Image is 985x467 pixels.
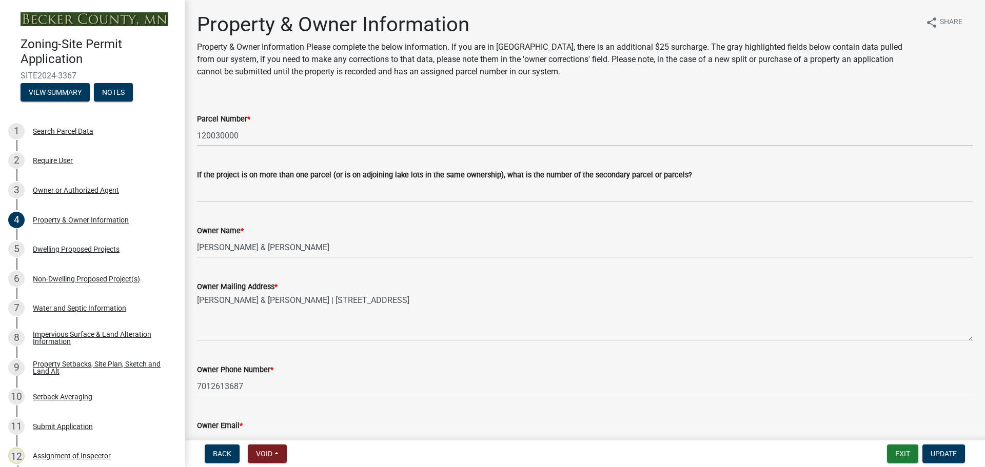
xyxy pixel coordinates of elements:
[197,172,692,179] label: If the project is on more than one parcel (or is on adjoining lake lots in the same ownership), w...
[213,450,231,458] span: Back
[256,450,272,458] span: Void
[33,331,168,345] div: Impervious Surface & Land Alteration Information
[205,444,240,463] button: Back
[33,423,93,430] div: Submit Application
[248,444,287,463] button: Void
[21,37,176,67] h4: Zoning-Site Permit Application
[8,123,25,139] div: 1
[94,89,133,97] wm-modal-confirm: Notes
[33,452,111,459] div: Assignment of Inspector
[925,16,938,29] i: share
[8,212,25,228] div: 4
[197,283,278,291] label: Owner Mailing Address
[8,418,25,435] div: 11
[197,228,244,235] label: Owner Name
[21,12,168,26] img: Becker County, Minnesota
[197,12,917,37] h1: Property & Owner Information
[8,330,25,346] div: 8
[33,360,168,375] div: Property Setbacks, Site Plan, Sketch and Land Alt
[21,71,164,80] span: SITE2024-3367
[94,83,133,101] button: Notes
[33,187,119,194] div: Owner or Authorized Agent
[197,41,917,78] p: Property & Owner Information Please complete the below information. If you are in [GEOGRAPHIC_DAT...
[922,444,965,463] button: Update
[8,448,25,464] div: 12
[887,444,918,463] button: Exit
[33,128,93,135] div: Search Parcel Data
[197,367,273,374] label: Owner Phone Number
[931,450,957,458] span: Update
[8,389,25,405] div: 10
[33,246,120,253] div: Dwelling Proposed Projects
[8,359,25,376] div: 9
[33,304,126,312] div: Water and Septic Information
[8,182,25,198] div: 3
[8,152,25,169] div: 2
[21,83,90,101] button: View Summary
[33,216,129,224] div: Property & Owner Information
[197,422,243,430] label: Owner Email
[33,275,140,282] div: Non-Dwelling Proposed Project(s)
[940,16,962,29] span: Share
[8,300,25,316] div: 7
[917,12,971,32] button: shareShare
[33,157,73,164] div: Require User
[33,393,92,400] div: Setback Averaging
[8,241,25,257] div: 5
[8,271,25,287] div: 6
[197,116,250,123] label: Parcel Number
[21,89,90,97] wm-modal-confirm: Summary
